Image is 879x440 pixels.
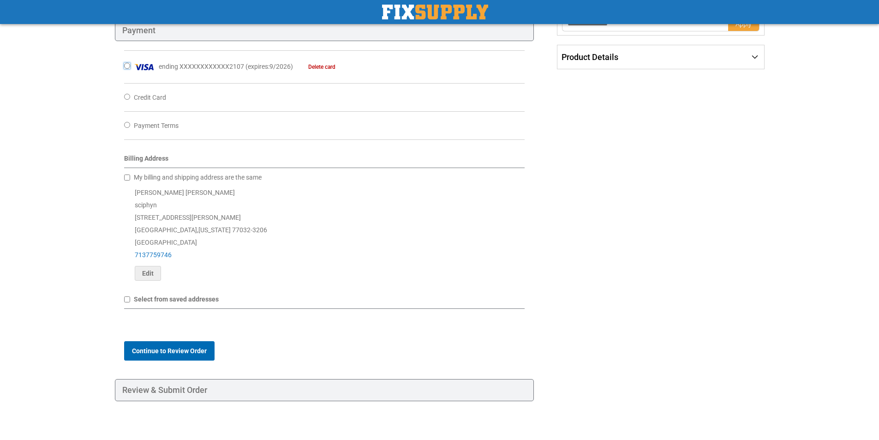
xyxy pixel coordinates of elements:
[134,295,219,303] span: Select from saved addresses
[135,266,161,281] button: Edit
[124,187,525,281] div: [PERSON_NAME] [PERSON_NAME] sciphyn [STREET_ADDRESS][PERSON_NAME] [GEOGRAPHIC_DATA] , 77032-3206 ...
[382,5,488,19] a: store logo
[245,63,293,70] span: ( : )
[132,347,207,355] span: Continue to Review Order
[142,270,154,277] span: Edit
[198,226,231,234] span: [US_STATE]
[134,60,155,74] img: Visa
[179,63,244,70] span: XXXXXXXXXXXX2107
[115,19,534,42] div: Payment
[115,379,534,401] div: Review & Submit Order
[382,5,488,19] img: Fix Industrial Supply
[248,63,268,70] span: expires
[134,94,166,101] span: Credit Card
[294,64,335,70] a: Delete card
[562,52,618,62] span: Product Details
[134,122,179,129] span: Payment Terms
[269,63,291,70] span: 9/2026
[135,251,172,259] a: 7137759746
[159,63,178,70] span: ending
[134,174,262,181] span: My billing and shipping address are the same
[124,341,215,361] button: Continue to Review Order
[124,154,525,168] div: Billing Address
[735,20,752,28] span: Apply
